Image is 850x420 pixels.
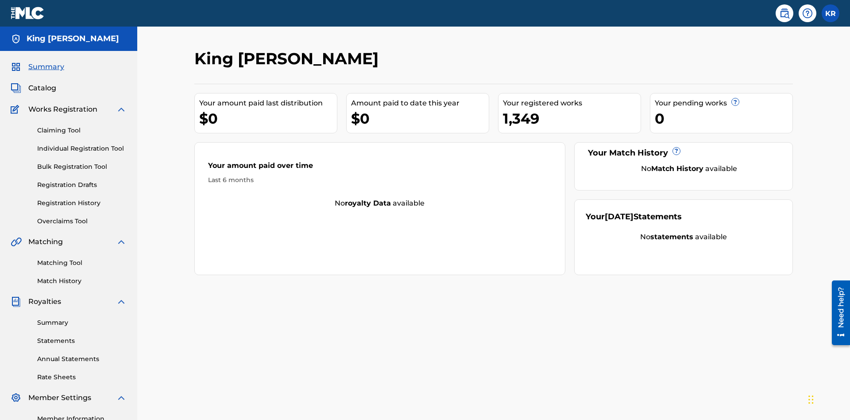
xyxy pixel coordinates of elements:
[37,180,127,190] a: Registration Drafts
[655,109,792,128] div: 0
[11,34,21,44] img: Accounts
[199,109,337,128] div: $0
[808,386,814,413] div: Drag
[37,162,127,171] a: Bulk Registration Tool
[195,198,565,209] div: No available
[732,98,739,105] span: ?
[806,377,850,420] iframe: Chat Widget
[586,147,782,159] div: Your Match History
[503,98,641,109] div: Your registered works
[37,276,127,286] a: Match History
[11,62,64,72] a: SummarySummary
[28,62,64,72] span: Summary
[37,354,127,364] a: Annual Statements
[37,217,127,226] a: Overclaims Tool
[351,109,489,128] div: $0
[351,98,489,109] div: Amount paid to date this year
[597,163,782,174] div: No available
[586,211,682,223] div: Your Statements
[11,83,21,93] img: Catalog
[199,98,337,109] div: Your amount paid last distribution
[208,175,552,185] div: Last 6 months
[11,296,21,307] img: Royalties
[37,198,127,208] a: Registration History
[27,34,119,44] h5: King McTesterson
[605,212,634,222] span: [DATE]
[822,4,839,22] div: User Menu
[11,7,45,19] img: MLC Logo
[651,164,703,173] strong: Match History
[37,318,127,327] a: Summary
[586,232,782,242] div: No available
[208,160,552,175] div: Your amount paid over time
[116,104,127,115] img: expand
[28,296,61,307] span: Royalties
[37,126,127,135] a: Claiming Tool
[37,336,127,346] a: Statements
[37,258,127,268] a: Matching Tool
[28,83,56,93] span: Catalog
[116,237,127,247] img: expand
[802,8,813,19] img: help
[194,49,383,69] h2: King [PERSON_NAME]
[345,199,391,207] strong: royalty data
[37,144,127,153] a: Individual Registration Tool
[37,373,127,382] a: Rate Sheets
[11,104,22,115] img: Works Registration
[825,276,850,351] iframe: Resource Center
[28,104,97,115] span: Works Registration
[673,148,680,155] span: ?
[779,8,790,19] img: search
[655,98,792,109] div: Your pending works
[650,233,693,241] strong: statements
[116,296,127,307] img: expand
[776,4,793,22] a: Public Search
[11,83,56,93] a: CatalogCatalog
[799,4,816,22] div: Help
[11,237,22,247] img: Matching
[11,62,21,72] img: Summary
[503,109,641,128] div: 1,349
[28,393,91,403] span: Member Settings
[28,237,63,247] span: Matching
[116,393,127,403] img: expand
[11,393,21,403] img: Member Settings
